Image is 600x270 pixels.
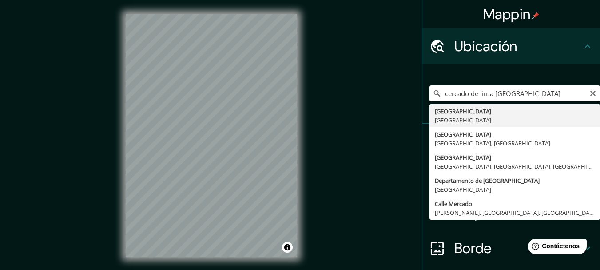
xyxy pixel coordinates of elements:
img: pin-icon.png [532,12,539,19]
div: Ubicación [422,28,600,64]
font: [GEOGRAPHIC_DATA], [GEOGRAPHIC_DATA] [435,139,550,147]
font: Mappin [483,5,531,24]
font: [GEOGRAPHIC_DATA] [435,107,491,115]
font: Borde [454,239,492,258]
canvas: Mapa [126,14,297,257]
button: Activar o desactivar atribución [282,242,293,253]
font: Ubicación [454,37,517,56]
font: [GEOGRAPHIC_DATA] [435,130,491,138]
div: Estilo [422,159,600,195]
div: Borde [422,230,600,266]
button: Claro [589,89,596,97]
div: Disposición [422,195,600,230]
font: Calle Mercado [435,200,472,208]
font: Departamento de [GEOGRAPHIC_DATA] [435,177,540,185]
input: Elige tu ciudad o zona [429,85,600,101]
font: [PERSON_NAME], [GEOGRAPHIC_DATA], [GEOGRAPHIC_DATA] [435,209,598,217]
iframe: Lanzador de widgets de ayuda [521,235,590,260]
div: Patas [422,124,600,159]
font: [GEOGRAPHIC_DATA] [435,185,491,193]
font: [GEOGRAPHIC_DATA] [435,153,491,161]
font: [GEOGRAPHIC_DATA] [435,116,491,124]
